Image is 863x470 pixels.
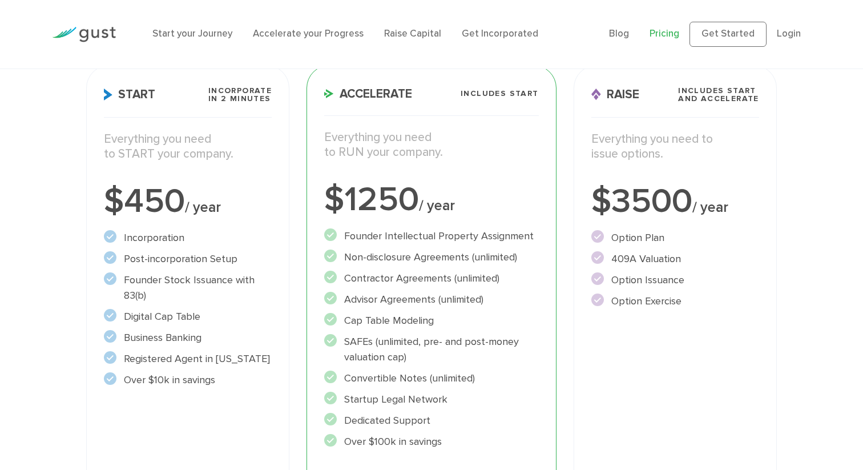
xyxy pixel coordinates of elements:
[104,184,272,219] div: $450
[324,271,538,286] li: Contractor Agreements (unlimited)
[324,183,538,217] div: $1250
[419,197,455,214] span: / year
[689,22,767,47] a: Get Started
[324,313,538,328] li: Cap Table Modeling
[208,87,272,103] span: Incorporate in 2 Minutes
[324,89,334,98] img: Accelerate Icon
[591,294,759,309] li: Option Exercise
[324,292,538,307] li: Advisor Agreements (unlimited)
[104,251,272,267] li: Post-incorporation Setup
[52,27,116,42] img: Gust Logo
[650,28,679,39] a: Pricing
[462,28,538,39] a: Get Incorporated
[104,89,155,101] span: Start
[591,251,759,267] li: 409A Valuation
[104,132,272,162] p: Everything you need to START your company.
[591,89,639,101] span: Raise
[384,28,441,39] a: Raise Capital
[324,392,538,407] li: Startup Legal Network
[104,372,272,388] li: Over $10k in savings
[185,199,221,216] span: / year
[461,90,539,98] span: Includes START
[324,250,538,265] li: Non-disclosure Agreements (unlimited)
[777,28,801,39] a: Login
[152,28,232,39] a: Start your Journey
[591,132,759,162] p: Everything you need to issue options.
[591,89,601,101] img: Raise Icon
[678,87,759,103] span: Includes START and ACCELERATE
[609,28,629,39] a: Blog
[324,371,538,386] li: Convertible Notes (unlimited)
[591,272,759,288] li: Option Issuance
[591,184,759,219] div: $3500
[104,89,112,101] img: Start Icon X2
[324,434,538,449] li: Over $100k in savings
[324,413,538,428] li: Dedicated Support
[324,228,538,244] li: Founder Intellectual Property Assignment
[253,28,364,39] a: Accelerate your Progress
[324,88,412,100] span: Accelerate
[104,309,272,324] li: Digital Cap Table
[591,230,759,246] li: Option Plan
[104,330,272,346] li: Business Banking
[104,272,272,303] li: Founder Stock Issuance with 83(b)
[324,334,538,365] li: SAFEs (unlimited, pre- and post-money valuation cap)
[692,199,728,216] span: / year
[324,130,538,160] p: Everything you need to RUN your company.
[104,230,272,246] li: Incorporation
[104,351,272,367] li: Registered Agent in [US_STATE]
